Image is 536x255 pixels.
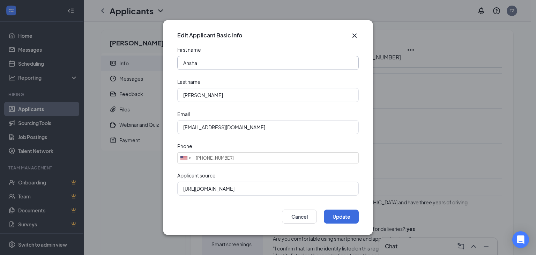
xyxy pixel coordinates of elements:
[177,182,359,196] input: Enter applicant source
[177,78,201,85] div: Last name
[178,153,194,163] div: United States: +1
[177,120,359,134] input: Enter applicant email
[177,172,216,179] div: Applicant source
[324,210,359,224] button: Update
[512,231,529,248] div: Open Intercom Messenger
[177,46,201,53] div: First name
[350,31,359,40] svg: Cross
[177,88,359,102] input: Enter applicant last name
[282,210,317,224] button: Cancel
[177,143,192,150] div: Phone
[177,56,359,70] input: Enter applicant first name
[177,31,242,39] h3: Edit Applicant Basic Info
[177,110,190,117] div: Email
[350,31,359,40] button: Close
